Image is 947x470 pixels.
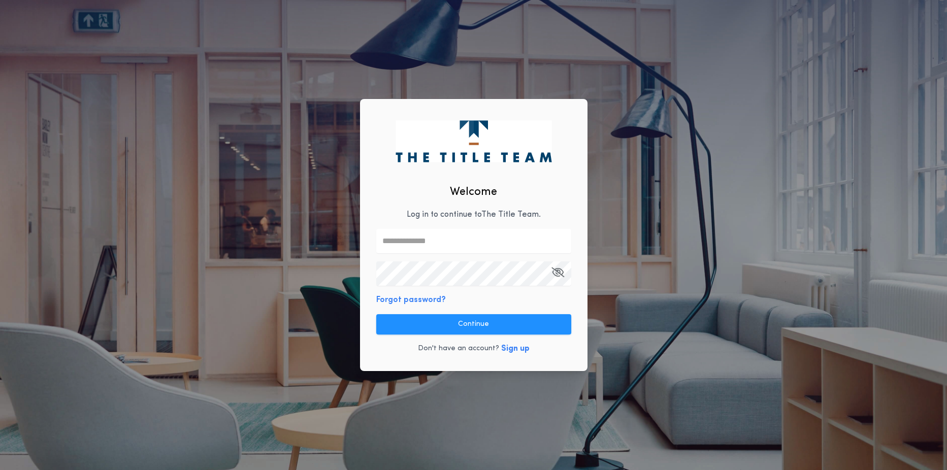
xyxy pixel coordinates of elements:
p: Log in to continue to The Title Team . [407,209,541,221]
button: Continue [376,314,571,334]
button: Sign up [501,343,530,355]
h2: Welcome [450,184,497,200]
button: Forgot password? [376,294,446,306]
img: logo [396,120,551,162]
p: Don't have an account? [418,344,499,354]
